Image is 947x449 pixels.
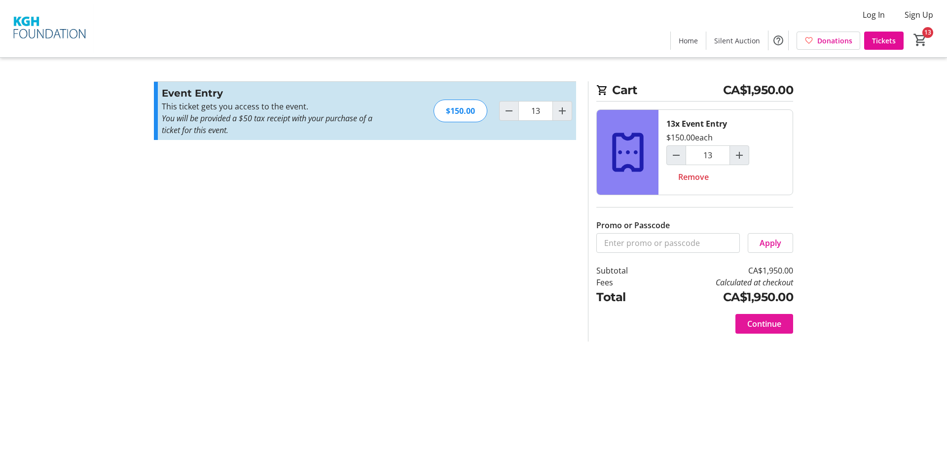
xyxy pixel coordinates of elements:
[863,9,885,21] span: Log In
[730,146,749,165] button: Increment by one
[596,288,654,306] td: Total
[162,101,377,112] p: This ticket gets you access to the event.
[434,100,487,122] div: $150.00
[671,32,706,50] a: Home
[905,9,933,21] span: Sign Up
[817,35,852,46] span: Donations
[667,146,686,165] button: Decrement by one
[911,31,929,49] button: Cart
[518,101,553,121] input: Event Entry Quantity
[760,237,781,249] span: Apply
[768,31,788,50] button: Help
[596,265,654,276] td: Subtotal
[735,314,793,334] button: Continue
[872,35,896,46] span: Tickets
[678,171,709,183] span: Remove
[706,32,768,50] a: Silent Auction
[596,233,740,253] input: Enter promo or passcode
[666,118,727,130] div: 13x Event Entry
[748,233,793,253] button: Apply
[747,318,781,330] span: Continue
[666,167,721,187] button: Remove
[162,113,372,136] em: You will be provided a $50 tax receipt with your purchase of a ticket for this event.
[855,7,893,23] button: Log In
[596,81,793,102] h2: Cart
[654,276,793,288] td: Calculated at checkout
[596,276,654,288] td: Fees
[553,102,572,120] button: Increment by one
[797,32,860,50] a: Donations
[864,32,904,50] a: Tickets
[723,81,794,99] span: CA$1,950.00
[596,219,670,231] label: Promo or Passcode
[654,265,793,276] td: CA$1,950.00
[897,7,941,23] button: Sign Up
[679,35,698,46] span: Home
[500,102,518,120] button: Decrement by one
[6,4,94,53] img: KGH Foundation's Logo
[162,86,377,101] h3: Event Entry
[666,132,713,143] div: $150.00 each
[714,35,760,46] span: Silent Auction
[654,288,793,306] td: CA$1,950.00
[686,145,730,165] input: Event Entry Quantity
